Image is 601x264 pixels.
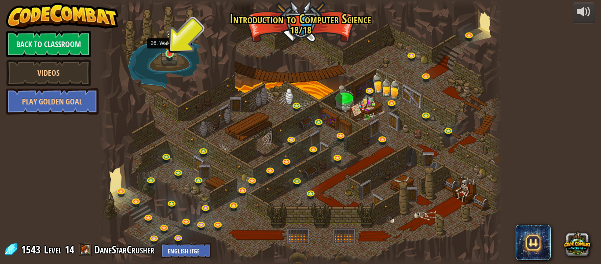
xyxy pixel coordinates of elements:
button: Adjust volume [573,3,595,23]
img: CodeCombat - Learn how to code by playing a game [6,3,119,29]
a: Videos [6,59,91,86]
span: Level [44,242,62,257]
span: 14 [65,242,74,257]
img: level-banner-multiplayer.png [165,30,174,54]
span: 1543 [21,242,43,257]
a: DaneStarCrusher [94,242,157,257]
a: Back to Classroom [6,31,91,57]
a: Play Golden Goal [6,88,99,115]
